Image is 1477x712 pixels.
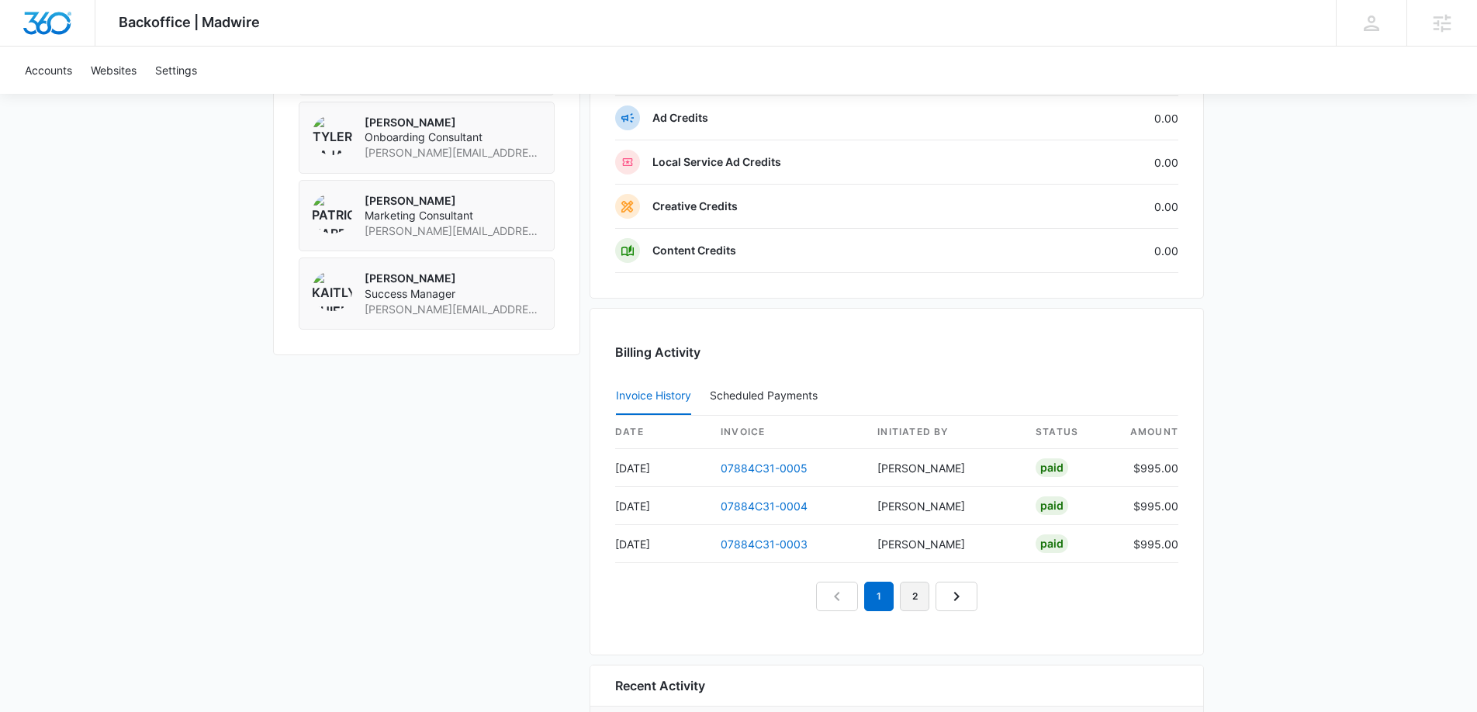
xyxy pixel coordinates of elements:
[1014,229,1178,273] td: 0.00
[312,115,352,155] img: Tyler Pajak
[1116,525,1178,563] td: $995.00
[615,525,708,563] td: [DATE]
[1023,416,1116,449] th: status
[1036,496,1068,515] div: Paid
[1014,96,1178,140] td: 0.00
[1036,534,1068,553] div: Paid
[652,154,781,170] p: Local Service Ad Credits
[1036,458,1068,477] div: Paid
[652,243,736,258] p: Content Credits
[721,461,808,475] a: 07884C31-0005
[365,145,541,161] span: [PERSON_NAME][EMAIL_ADDRESS][PERSON_NAME][DOMAIN_NAME]
[615,416,708,449] th: date
[365,193,541,209] p: [PERSON_NAME]
[900,582,929,611] a: Page 2
[365,130,541,145] span: Onboarding Consultant
[1014,140,1178,185] td: 0.00
[1116,449,1178,487] td: $995.00
[615,676,705,695] h6: Recent Activity
[615,449,708,487] td: [DATE]
[652,199,738,214] p: Creative Credits
[652,110,708,126] p: Ad Credits
[16,47,81,94] a: Accounts
[936,582,977,611] a: Next Page
[710,390,824,401] div: Scheduled Payments
[312,271,352,311] img: Kaitlyn Thiem
[365,302,541,317] span: [PERSON_NAME][EMAIL_ADDRESS][DOMAIN_NAME]
[865,525,1023,563] td: [PERSON_NAME]
[365,271,541,286] p: [PERSON_NAME]
[81,47,146,94] a: Websites
[615,343,1178,361] h3: Billing Activity
[864,582,894,611] em: 1
[312,193,352,233] img: Patrick Harral
[865,416,1023,449] th: Initiated By
[1116,487,1178,525] td: $995.00
[865,449,1023,487] td: [PERSON_NAME]
[865,487,1023,525] td: [PERSON_NAME]
[119,14,260,30] span: Backoffice | Madwire
[365,115,541,130] p: [PERSON_NAME]
[721,537,808,551] a: 07884C31-0003
[365,208,541,223] span: Marketing Consultant
[616,378,691,415] button: Invoice History
[708,416,865,449] th: invoice
[816,582,977,611] nav: Pagination
[721,499,808,513] a: 07884C31-0004
[1116,416,1178,449] th: amount
[365,286,541,302] span: Success Manager
[1014,185,1178,229] td: 0.00
[146,47,206,94] a: Settings
[615,487,708,525] td: [DATE]
[365,223,541,239] span: [PERSON_NAME][EMAIL_ADDRESS][PERSON_NAME][DOMAIN_NAME]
